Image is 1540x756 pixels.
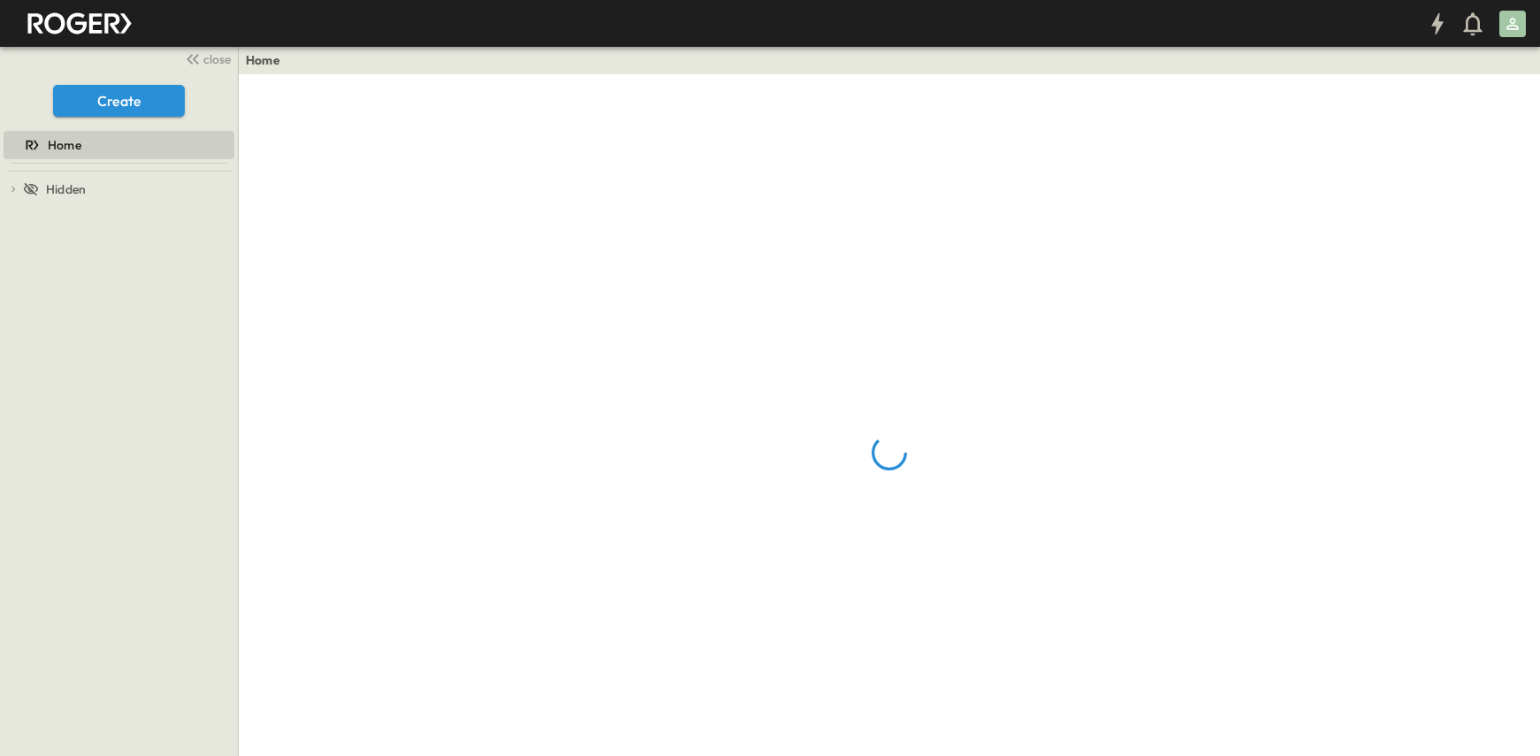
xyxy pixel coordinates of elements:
span: close [203,50,231,68]
a: Home [246,51,280,69]
button: close [178,46,234,71]
nav: breadcrumbs [246,51,291,69]
span: Home [48,136,81,154]
a: Home [4,133,231,157]
span: Hidden [46,180,86,198]
button: Create [53,85,185,117]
